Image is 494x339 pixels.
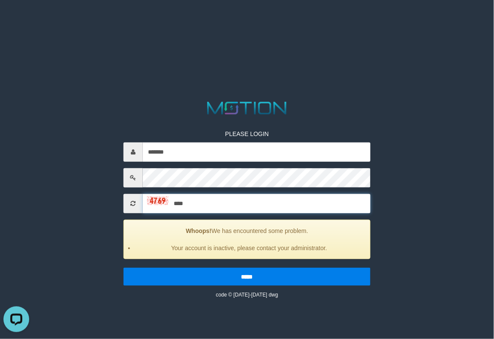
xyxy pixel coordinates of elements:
img: captcha [147,197,169,205]
div: We has encountered some problem. [123,220,370,259]
li: Your account is inactive, please contact your administrator. [135,244,364,252]
small: code © [DATE]-[DATE] dwg [216,292,278,298]
img: MOTION_logo.png [204,100,290,117]
p: PLEASE LOGIN [123,130,370,138]
button: Open LiveChat chat widget [3,3,29,29]
strong: Whoops! [186,227,211,234]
